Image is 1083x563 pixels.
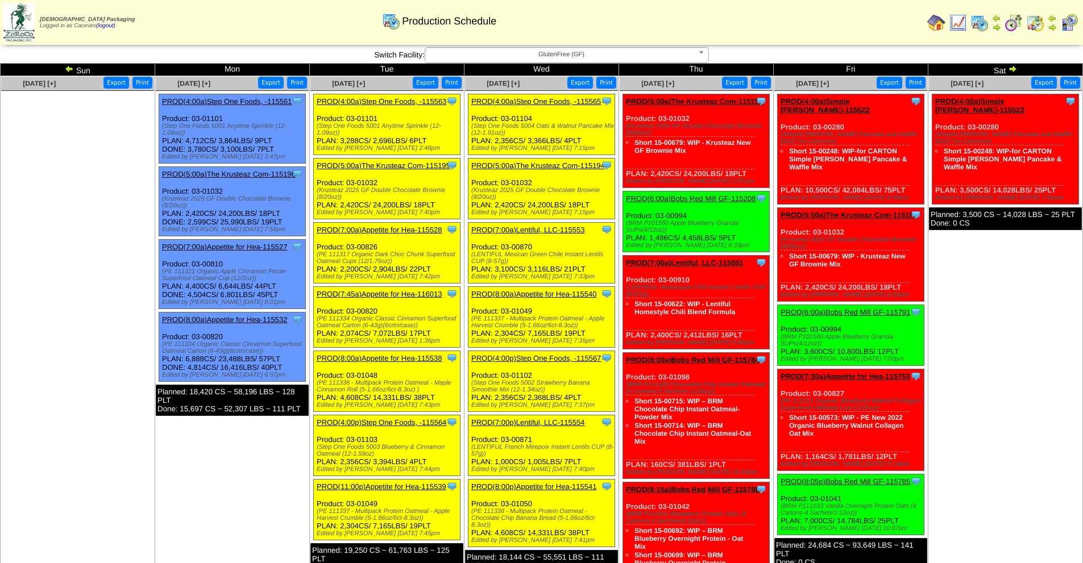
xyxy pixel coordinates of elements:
a: PROD(4:00a)Step One Foods, -115563 [317,97,446,106]
a: Short 15-00692: WIP – BRM Blueberry Overnight Protein - Oat Mix [634,527,743,551]
div: Product: 03-01041 PLAN: 7,000CS / 14,784LBS / 25PLT [778,474,924,535]
span: [DATE] [+] [796,80,829,87]
a: PROD(11:00p)Appetite for Hea-115539 [317,482,446,491]
a: Short 15-00622: WIP - Lentiful Homestyle Chili Blend Formula [634,300,735,316]
div: Edited by [PERSON_NAME] [DATE] 4:13pm [781,461,924,468]
div: (Simple [PERSON_NAME] Pancake and Waffle (6/10.7oz Cartons)) [781,131,924,145]
img: Tooltip [292,95,303,107]
div: Edited by [PERSON_NAME] [DATE] 7:37pm [471,402,615,408]
img: Tooltip [601,352,612,364]
div: (LENTIFUL French Mirepoix Instant Lentils CUP (8-57g)) [471,444,615,457]
div: Product: 03-00994 PLAN: 1,486CS / 4,458LBS / 5PLT [623,191,770,252]
img: Tooltip [446,288,458,299]
img: calendarprod.gif [970,14,989,32]
a: PROD(4:00a)Step One Foods, -115561 [162,97,292,106]
div: Product: 03-00870 PLAN: 3,100CS / 3,116LBS / 21PLT [468,223,615,283]
div: Edited by [PERSON_NAME] [DATE] 1:36pm [317,337,460,344]
td: Mon [155,64,310,76]
div: Product: 03-00820 PLAN: 2,074CS / 7,072LBS / 17PLT [314,287,460,348]
button: Export [413,77,438,89]
a: PROD(4:00p)Step One Foods, -115564 [317,418,446,427]
img: arrowright.gif [1008,64,1017,73]
a: PROD(5:00a)The Krusteaz Com-115199 [781,211,918,219]
div: (Simple [PERSON_NAME] Pancake and Waffle (6/10.7oz Cartons)) [935,131,1078,145]
img: Tooltip [292,314,303,325]
a: (logout) [96,23,115,29]
a: [DATE] [+] [487,80,520,87]
div: Product: 03-00810 PLAN: 4,400CS / 6,644LBS / 44PLT DONE: 4,504CS / 6,801LBS / 45PLT [159,240,306,309]
img: Tooltip [601,288,612,299]
div: (Step One Foods 5002 Strawberry Banana Smoothie Mix (12-1.34oz)) [471,379,615,393]
div: (PE 111336 - Multipack Protein Oatmeal - Maple Cinnamon Roll (5-1.66oz/6ct-8.3oz) ) [317,379,460,393]
div: Edited by [PERSON_NAME] [DATE] 6:59pm [781,194,924,201]
div: Product: 03-01050 PLAN: 4,608CS / 14,331LBS / 38PLT [468,479,615,547]
img: Tooltip [446,95,458,107]
img: Tooltip [446,416,458,428]
div: (Krusteaz 2025 GF Double Chocolate Brownie (8/20oz)) [626,123,769,136]
div: Product: 03-01049 PLAN: 2,304CS / 7,165LBS / 19PLT [314,479,460,540]
div: Product: 03-01032 PLAN: 2,420CS / 24,200LBS / 18PLT DONE: 2,599CS / 25,990LBS / 19PLT [159,167,306,236]
a: PROD(8:05p)Bobs Red Mill GF-115785 [781,477,910,486]
a: PROD(7:00a)Appetite for Hea-115527 [162,243,287,251]
button: Print [596,77,616,89]
a: [DATE] [+] [951,80,984,87]
a: PROD(8:00a)Bobs Red Mill GF-115784 [626,356,760,364]
a: PROD(7:00a)Appetite for Hea-115528 [317,226,442,234]
a: PROD(6:00a)Bobs Red Mill GF-115791 [781,308,910,316]
img: Tooltip [756,483,767,495]
button: Print [132,77,152,89]
a: PROD(8:00a)Appetite for Hea-115538 [317,354,442,362]
a: PROD(7:00p)Lentiful, LLC-115554 [471,418,584,427]
div: Product: 03-00910 PLAN: 2,400CS / 2,412LBS / 16PLT [623,256,770,349]
td: Sun [1,64,155,76]
img: arrowright.gif [992,23,1001,32]
div: Product: 03-00826 PLAN: 2,200CS / 2,904LBS / 22PLT [314,223,460,283]
span: [DEMOGRAPHIC_DATA] Packaging [40,16,135,23]
a: [DATE] [+] [641,80,674,87]
a: PROD(5:00a)The Krusteaz Com-115193 [626,97,763,106]
button: Export [877,77,902,89]
img: Tooltip [910,370,922,382]
div: (Krusteaz 2025 GF Double Chocolate Brownie (8/20oz)) [317,187,460,201]
div: (PE 111334 Organic Classic Cinnamon Superfood Oatmeal Carton (6-43g)(6crtn/case)) [317,315,460,329]
div: Edited by [PERSON_NAME] [DATE] 6:55pm [626,339,769,346]
img: Tooltip [292,168,303,180]
div: Product: 03-01049 PLAN: 2,304CS / 7,165LBS / 19PLT [468,287,615,348]
td: Tue [310,64,464,76]
td: Thu [619,64,774,76]
button: Print [442,77,462,89]
div: (PE 111337 - Multipack Protein Oatmeal - Apple Harvest Crumble (5-1.66oz/6ct-8.3oz)) [471,315,615,329]
a: [DATE] [+] [332,80,365,87]
div: (BRM P111031 Blueberry Protein Oats (4 Cartons-4 Sachets/2.12oz)) [626,511,769,524]
img: line_graph.gif [949,14,967,32]
div: (Krusteaz 2025 GF Double Chocolate Brownie (8/20oz)) [781,236,924,250]
img: Tooltip [292,241,303,252]
div: (BRM P101560 Apple Blueberry Granola SUPs(4/12oz)) [781,333,924,347]
div: Product: 03-01032 PLAN: 2,420CS / 24,200LBS / 18PLT [468,159,615,219]
div: (BRM P111181 Chocolate Chip Instant Oatmeal (4 Cartons-6 Sachets /1.59oz)) [626,381,769,395]
div: Edited by [PERSON_NAME] [DATE] 7:00pm [781,356,924,362]
div: Planned: 18,420 CS ~ 58,196 LBS ~ 128 PLT Done: 15,697 CS ~ 52,307 LBS ~ 111 PLT [156,385,309,416]
img: arrowright.gif [1048,23,1057,32]
img: Tooltip [601,95,612,107]
button: Print [287,77,307,89]
div: Edited by [PERSON_NAME] [DATE] 7:44pm [317,466,460,473]
div: Edited by [PERSON_NAME] [DATE] 7:41pm [471,537,615,544]
div: Product: 03-01101 PLAN: 4,712CS / 3,864LBS / 9PLT DONE: 3,780CS / 3,100LBS / 7PLT [159,94,306,164]
div: Edited by [PERSON_NAME] [DATE] 7:40pm [471,466,615,473]
div: (BRM P111033 Vanilla Overnight Protein Oats (4 Cartons-4 Sachets/2.12oz)) [781,503,924,516]
a: PROD(4:00a)Simple [PERSON_NAME]-115522 [781,97,870,114]
img: calendarprod.gif [382,12,400,30]
div: (Step One Foods 5001 Anytime Sprinkle (12-1.09oz)) [317,123,460,136]
img: Tooltip [446,160,458,171]
span: Logged in as Caceves [40,16,135,29]
img: Tooltip [756,193,767,204]
img: Tooltip [1065,95,1076,107]
td: Fri [774,64,928,76]
a: PROD(8:00a)Appetite for Hea-115540 [471,290,596,298]
div: (LENTIFUL Mexican Green Chile Instant Lentils CUP (8-57g)) [471,251,615,265]
button: Print [751,77,771,89]
a: PROD(4:00p)Step One Foods, -115567 [471,354,601,362]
